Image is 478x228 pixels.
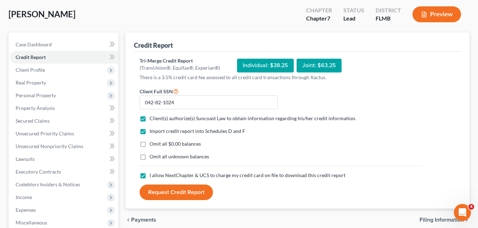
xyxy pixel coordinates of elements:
span: Property Analysis [16,105,55,111]
div: FLMB [376,14,401,23]
span: Payments [131,217,156,223]
a: Executory Contracts [10,165,118,178]
span: Omit all $0.00 balances [150,141,201,147]
span: Import credit report into Schedules D and F [150,128,245,134]
span: Client(s) authorize(s) Suncoast Law to obtain information regarding his/her credit information. [150,115,356,121]
a: Property Analysis [10,102,118,115]
div: District [376,6,401,14]
a: Lawsuits [10,153,118,165]
div: Chapter [306,6,332,14]
div: Credit Report [134,41,173,49]
span: [PERSON_NAME] [9,9,75,19]
span: 7 [327,15,330,22]
button: Filing Information chevron_right [420,217,469,223]
a: Unsecured Priority Claims [10,127,118,140]
span: Client Profile [16,67,45,73]
div: Lead [343,14,364,23]
span: 4 [468,204,474,210]
div: Status [343,6,364,14]
a: Unsecured Nonpriority Claims [10,140,118,153]
span: Executory Contracts [16,169,61,175]
span: Unsecured Priority Claims [16,130,74,136]
span: Credit Report [16,54,46,60]
button: Preview [412,6,461,22]
span: Omit all unknown balances [150,153,209,159]
span: I allow NextChapter & UCS to charge my credit card on file to download this credit report [150,172,345,178]
span: Codebtors Insiders & Notices [16,181,80,187]
p: There is a 3.5% credit card fee assessed to all credit card transactions through Xactus. [140,74,423,81]
a: Credit Report [10,51,118,64]
div: Chapter [306,14,332,23]
span: Client Full SSN [140,88,173,94]
div: Tri-Merge Credit Report [140,57,220,64]
span: Personal Property [16,92,56,98]
span: Real Property [16,80,46,86]
a: Case Dashboard [10,38,118,51]
button: Request Credit Report [140,185,213,200]
span: Filing Information [420,217,464,223]
span: Case Dashboard [16,41,52,47]
span: Miscellaneous [16,220,47,226]
div: Individual: $38.25 [237,59,294,72]
span: Unsecured Nonpriority Claims [16,143,83,149]
input: XXX-XX-XXXX [140,95,278,110]
iframe: Intercom live chat [454,204,471,221]
div: (TransUnion®, Equifax®, Experian®) [140,64,220,71]
button: chevron_left Payments [125,217,156,223]
div: Joint: $63.25 [297,59,342,72]
i: chevron_left [125,217,131,223]
span: Expenses [16,207,36,213]
a: Secured Claims [10,115,118,127]
span: Secured Claims [16,118,50,124]
span: Income [16,194,32,200]
span: Lawsuits [16,156,35,162]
